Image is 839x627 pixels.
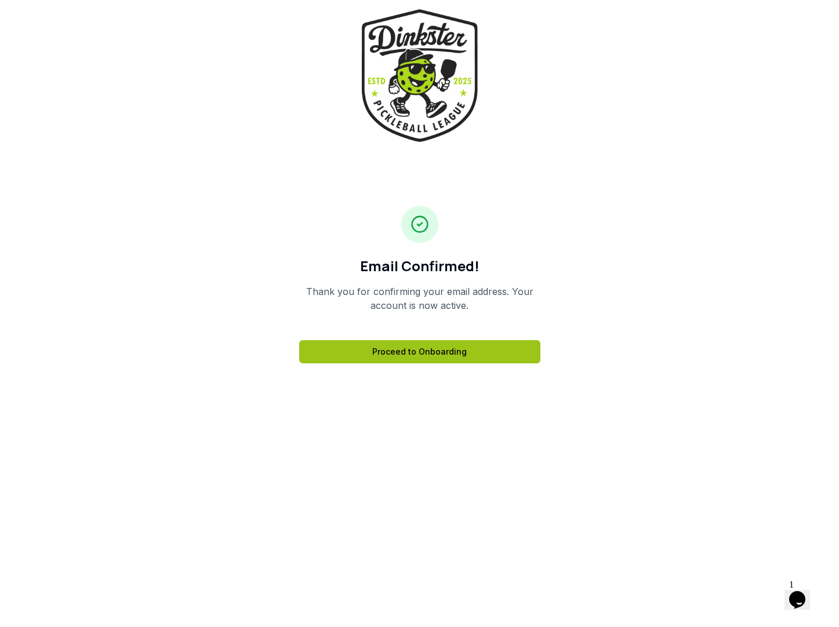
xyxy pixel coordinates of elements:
[362,9,478,142] img: Dinkster League Logo
[299,285,540,312] p: Thank you for confirming your email address. Your account is now active.
[299,257,540,275] h1: Email Confirmed!
[299,340,540,363] a: Proceed to Onboarding
[784,575,822,610] iframe: chat widget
